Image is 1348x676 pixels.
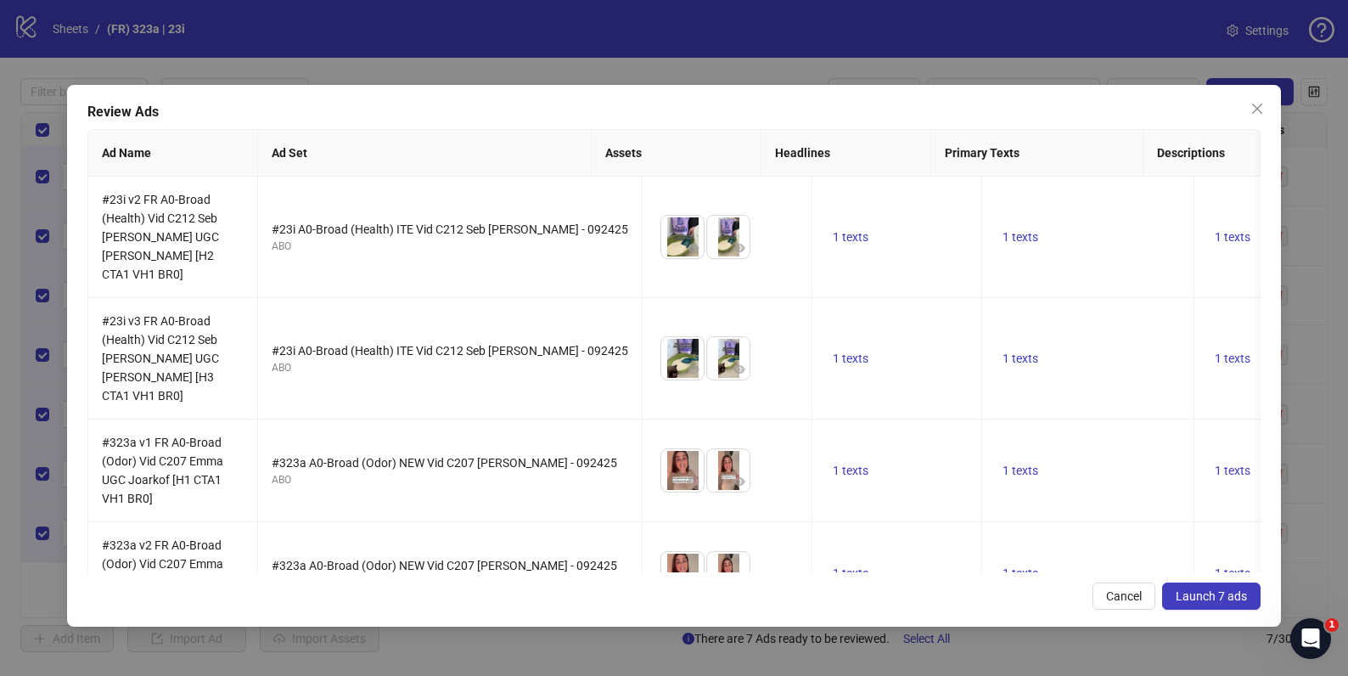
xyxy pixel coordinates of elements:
div: #323a A0-Broad (Odor) NEW Vid C207 [PERSON_NAME] - 092425 [272,453,628,472]
button: 1 texts [996,460,1045,481]
span: 1 texts [833,566,868,580]
img: Asset 1 [661,216,704,258]
iframe: Intercom live chat [1290,618,1331,659]
button: 1 texts [826,563,875,583]
button: Launch 7 ads [1162,583,1261,610]
button: 1 texts [826,348,875,369]
img: Asset 1 [661,337,704,380]
button: Cancel [1092,583,1155,610]
button: Close [1244,95,1271,122]
button: 1 texts [826,460,875,481]
th: Ad Name [88,130,258,177]
span: 1 texts [833,352,868,365]
button: 1 texts [826,227,875,247]
button: 1 texts [1208,227,1257,247]
button: Preview [729,471,750,492]
div: #323a A0-Broad (Odor) NEW Vid C207 [PERSON_NAME] - 092425 [272,556,628,575]
img: Asset 2 [707,552,750,594]
div: #23i A0-Broad (Health) ITE Vid C212 Seb [PERSON_NAME] - 092425 [272,220,628,239]
div: ABO [272,239,628,255]
button: Preview [683,471,704,492]
span: 1 texts [833,464,868,477]
span: #323a v2 FR A0-Broad (Odor) Vid C207 Emma UGC Joarkof [H1 CTA1 VH1 BR0] [102,538,223,608]
span: 1 [1325,618,1339,632]
button: 1 texts [996,227,1045,247]
span: 1 texts [1215,464,1250,477]
span: 1 texts [1215,566,1250,580]
span: close [1250,102,1264,115]
button: 1 texts [1208,460,1257,481]
img: Asset 2 [707,449,750,492]
img: Asset 1 [661,552,704,594]
span: #23i v3 FR A0-Broad (Health) Vid C212 Seb [PERSON_NAME] UGC [PERSON_NAME] [H3 CTA1 VH1 BR0] [102,314,219,403]
span: Launch 7 ads [1176,589,1247,603]
button: Preview [729,238,750,258]
span: Cancel [1106,589,1142,603]
span: eye [688,242,699,254]
button: 1 texts [996,563,1045,583]
span: 1 texts [1003,230,1038,244]
div: #23i A0-Broad (Health) ITE Vid C212 Seb [PERSON_NAME] - 092425 [272,341,628,360]
div: ABO [272,472,628,488]
button: Preview [683,359,704,380]
img: Asset 2 [707,216,750,258]
span: 1 texts [1215,352,1250,365]
span: eye [733,242,745,254]
button: 1 texts [996,348,1045,369]
th: Headlines [761,130,931,177]
img: Asset 2 [707,337,750,380]
img: Asset 1 [661,449,704,492]
span: eye [733,363,745,375]
span: 1 texts [833,230,868,244]
span: 1 texts [1003,566,1038,580]
span: eye [688,363,699,375]
span: 1 texts [1003,464,1038,477]
span: 1 texts [1215,230,1250,244]
button: Preview [683,238,704,258]
span: eye [733,476,745,487]
button: 1 texts [1208,348,1257,369]
th: Ad Set [258,130,591,177]
span: 1 texts [1003,352,1038,365]
div: ABO [272,360,628,376]
button: Preview [729,359,750,380]
th: Primary Texts [931,130,1143,177]
div: Review Ads [87,102,1260,122]
span: eye [688,476,699,487]
button: 1 texts [1208,563,1257,583]
th: Assets [592,130,761,177]
span: #323a v1 FR A0-Broad (Odor) Vid C207 Emma UGC Joarkof [H1 CTA1 VH1 BR0] [102,436,223,505]
span: #23i v2 FR A0-Broad (Health) Vid C212 Seb [PERSON_NAME] UGC [PERSON_NAME] [H2 CTA1 VH1 BR0] [102,193,219,281]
